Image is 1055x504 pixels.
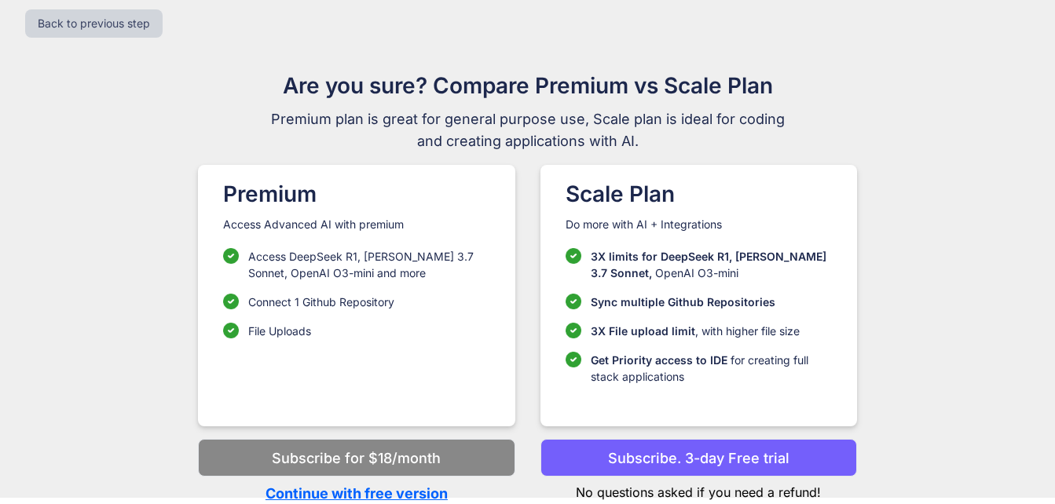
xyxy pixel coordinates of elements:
[566,294,581,309] img: checklist
[566,217,832,232] p: Do more with AI + Integrations
[223,294,239,309] img: checklist
[223,217,489,232] p: Access Advanced AI with premium
[566,177,832,210] h1: Scale Plan
[223,248,239,264] img: checklist
[248,294,394,310] p: Connect 1 Github Repository
[591,250,826,279] span: 3X limits for DeepSeek R1, [PERSON_NAME] 3.7 Sonnet,
[591,294,775,310] p: Sync multiple Github Repositories
[272,447,441,469] p: Subscribe for $18/month
[591,248,832,281] p: OpenAI O3-mini
[198,483,515,504] p: Continue with free version
[591,352,832,385] p: for creating full stack applications
[25,9,163,38] button: Back to previous step
[223,323,239,338] img: checklist
[608,447,789,469] p: Subscribe. 3-day Free trial
[591,353,727,367] span: Get Priority access to IDE
[198,439,515,477] button: Subscribe for $18/month
[264,108,792,152] span: Premium plan is great for general purpose use, Scale plan is ideal for coding and creating applic...
[248,323,311,339] p: File Uploads
[591,323,800,339] p: , with higher file size
[540,477,857,502] p: No questions asked if you need a refund!
[264,69,792,102] h1: Are you sure? Compare Premium vs Scale Plan
[248,248,489,281] p: Access DeepSeek R1, [PERSON_NAME] 3.7 Sonnet, OpenAI O3-mini and more
[223,177,489,210] h1: Premium
[540,439,857,477] button: Subscribe. 3-day Free trial
[591,324,695,338] span: 3X File upload limit
[566,248,581,264] img: checklist
[566,352,581,367] img: checklist
[566,323,581,338] img: checklist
